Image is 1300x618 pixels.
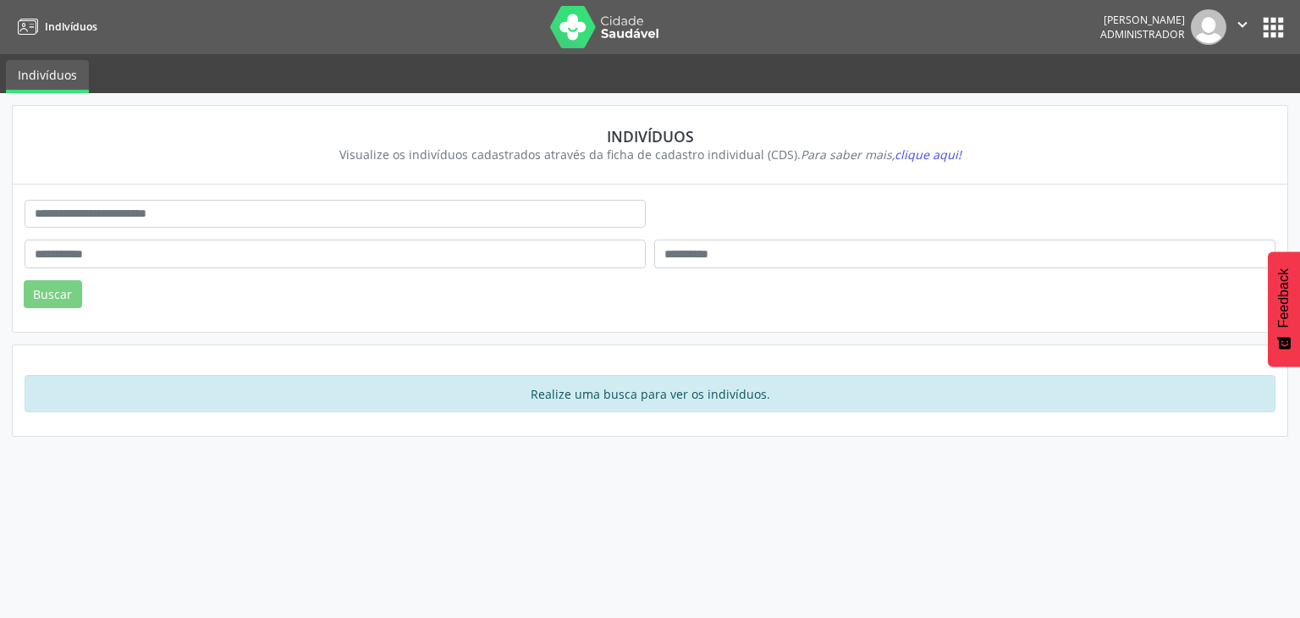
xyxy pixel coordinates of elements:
div: [PERSON_NAME] [1100,13,1185,27]
i: Para saber mais, [801,146,961,163]
span: Administrador [1100,27,1185,41]
button:  [1226,9,1259,45]
i:  [1233,15,1252,34]
a: Indivíduos [6,60,89,93]
span: Indivíduos [45,19,97,34]
button: Feedback - Mostrar pesquisa [1268,251,1300,367]
div: Visualize os indivíduos cadastrados através da ficha de cadastro individual (CDS). [36,146,1264,163]
button: Buscar [24,280,82,309]
span: Feedback [1276,268,1292,328]
a: Indivíduos [12,13,97,41]
span: clique aqui! [895,146,961,163]
img: img [1191,9,1226,45]
div: Realize uma busca para ver os indivíduos. [25,375,1275,412]
div: Indivíduos [36,127,1264,146]
button: apps [1259,13,1288,42]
